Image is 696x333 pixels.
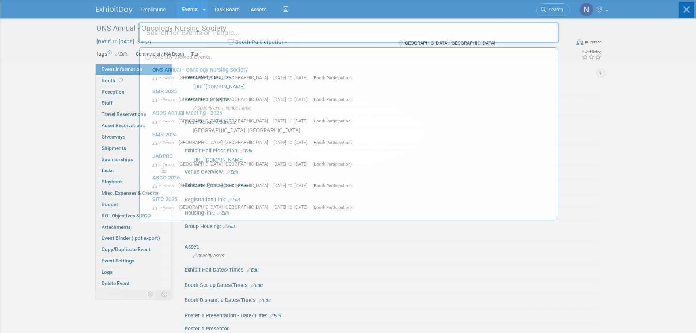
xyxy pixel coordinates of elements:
span: (Booth Participation) [312,75,352,80]
span: [GEOGRAPHIC_DATA], [GEOGRAPHIC_DATA] [179,97,272,102]
span: [DATE] to [DATE] [273,183,311,188]
span: (Booth Participation) [312,140,352,145]
span: [DATE] to [DATE] [273,161,311,167]
span: [GEOGRAPHIC_DATA], [GEOGRAPHIC_DATA] [179,161,272,167]
span: In-Person [152,140,177,145]
a: SMR 2025 In-Person [GEOGRAPHIC_DATA], [GEOGRAPHIC_DATA] [DATE] to [DATE] (Booth Participation) [149,85,554,106]
span: [DATE] to [DATE] [273,118,311,124]
span: [GEOGRAPHIC_DATA], [GEOGRAPHIC_DATA] [179,118,272,124]
span: [DATE] to [DATE] [273,75,311,80]
a: SMR 2024 In-Person [GEOGRAPHIC_DATA], [GEOGRAPHIC_DATA] [DATE] to [DATE] (Booth Participation) [149,128,554,149]
a: ASDS Annual Meeting - 2025 In-Person [GEOGRAPHIC_DATA], [GEOGRAPHIC_DATA] [DATE] to [DATE] (Booth... [149,106,554,128]
span: [GEOGRAPHIC_DATA], [GEOGRAPHIC_DATA] [179,183,272,188]
input: Search for Events or People... [138,22,559,43]
span: [DATE] to [DATE] [273,140,311,145]
span: (Booth Participation) [312,97,352,102]
span: (Booth Participation) [312,205,352,210]
span: In-Person [152,162,177,167]
span: [GEOGRAPHIC_DATA], [GEOGRAPHIC_DATA] [179,204,272,210]
a: ASCO 2026 In-Person [GEOGRAPHIC_DATA], [GEOGRAPHIC_DATA] [DATE] to [DATE] (Booth Participation) [149,171,554,192]
span: In-Person [152,119,177,124]
div: Recently Viewed Events: [143,48,554,63]
span: In-Person [152,97,177,102]
span: In-Person [152,76,177,80]
span: [DATE] to [DATE] [273,97,311,102]
span: In-Person [152,205,177,210]
span: (Booth Participation) [312,183,352,188]
span: (Booth Participation) [312,162,352,167]
a: SITC 2025 In-Person [GEOGRAPHIC_DATA], [GEOGRAPHIC_DATA] [DATE] to [DATE] (Booth Participation) [149,193,554,214]
a: ONS Annual - Oncology Nursing Society In-Person [GEOGRAPHIC_DATA], [GEOGRAPHIC_DATA] [DATE] to [D... [149,63,554,84]
span: [GEOGRAPHIC_DATA], [GEOGRAPHIC_DATA] [179,140,272,145]
span: [DATE] to [DATE] [273,204,311,210]
a: JADPRO In-Person [GEOGRAPHIC_DATA], [GEOGRAPHIC_DATA] [DATE] to [DATE] (Booth Participation) [149,150,554,171]
span: (Booth Participation) [312,118,352,124]
span: In-Person [152,183,177,188]
span: [GEOGRAPHIC_DATA], [GEOGRAPHIC_DATA] [179,75,272,80]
